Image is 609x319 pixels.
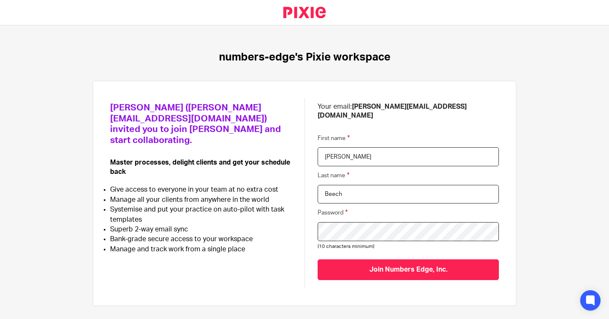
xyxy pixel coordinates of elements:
[318,170,349,180] label: Last name
[318,244,374,249] span: (10 characters minimum)
[318,133,350,143] label: First name
[110,225,292,234] li: Superb 2-way email sync
[318,208,348,217] label: Password
[318,259,499,280] input: Join Numbers Edge, Inc.
[110,103,281,145] span: [PERSON_NAME] ([PERSON_NAME][EMAIL_ADDRESS][DOMAIN_NAME]) invited you to join [PERSON_NAME] and s...
[318,147,499,166] input: First name
[110,158,292,176] p: Master processes, delight clients and get your schedule back
[110,195,292,205] li: Manage all your clients from anywhere in the world
[318,102,499,121] p: Your email:
[318,103,467,119] b: [PERSON_NAME][EMAIL_ADDRESS][DOMAIN_NAME]
[318,185,499,204] input: Last name
[110,245,292,254] li: Manage and track work from a single place
[110,234,292,244] li: Bank-grade secure access to your workspace
[219,51,390,64] h1: numbers-edge's Pixie workspace
[110,185,292,195] li: Give access to everyone in your team at no extra cost
[110,205,292,225] li: Systemise and put your practice on auto-pilot with task templates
